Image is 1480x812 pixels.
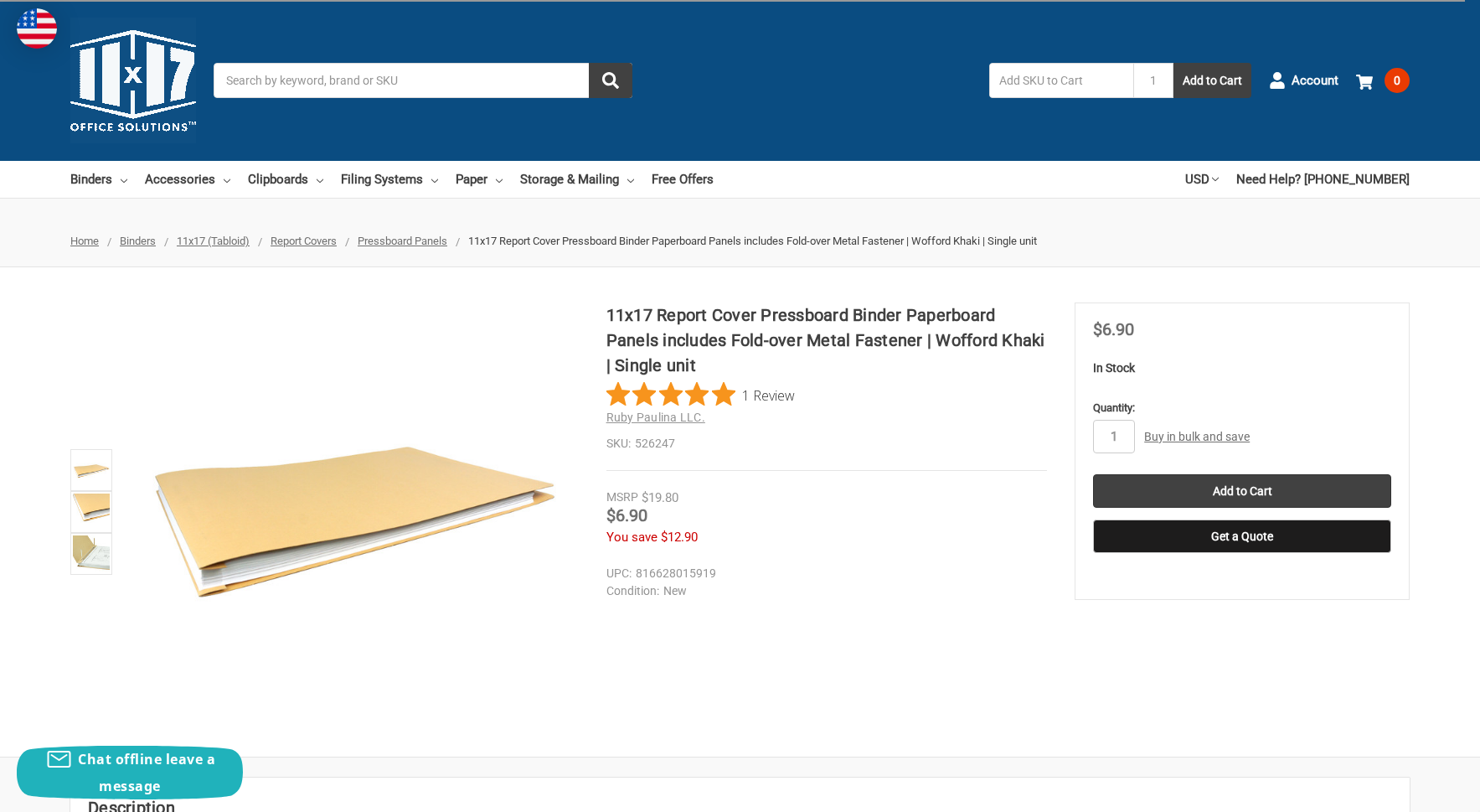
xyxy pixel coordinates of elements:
[1185,161,1219,198] a: USD
[1093,520,1391,553] button: Get a Quote
[17,8,57,49] img: duty and tax information for United States
[1093,359,1391,377] p: In Stock
[70,18,196,143] img: 11x17.com
[1269,59,1338,102] a: Account
[1093,400,1391,416] label: Quantity:
[358,235,447,247] a: Pressboard Panels
[606,582,1040,600] dd: New
[248,161,323,198] a: Clipboards
[606,530,657,545] span: You save
[989,63,1133,98] input: Add SKU to Cart
[468,235,1037,247] span: 11x17 Report Cover Pressboard Binder Paperboard Panels includes Fold-over Metal Fastener | Woffor...
[652,161,714,198] a: Free Offers
[271,235,337,247] a: Report Covers
[70,161,127,198] a: Binders
[73,535,110,572] img: 11x17 Report Cover Pressboard Binder Paperboard Panels includes Fold-over Metal Fastener | Woffor...
[606,582,659,600] dt: Condition:
[520,161,634,198] a: Storage & Mailing
[120,235,156,247] a: Binders
[1173,63,1251,98] button: Add to Cart
[73,452,110,489] img: 11x17 Report Cover Pressboard Binder Paperboard Panels includes Fold-over Metal Fastener | Woffor...
[1093,474,1391,508] input: Add to Cart
[17,746,243,799] button: Chat offline leave a message
[456,161,503,198] a: Paper
[606,489,638,506] div: MSRP
[214,63,632,98] input: Search by keyword, brand or SKU
[142,303,561,721] img: 11x17 Report Cover Pressboard Binder Paperboard Panels includes Fold-over Metal Fastener | Woffor...
[177,235,250,247] a: 11x17 (Tabloid)
[1385,68,1410,93] span: 0
[642,490,678,505] span: $19.80
[145,161,230,198] a: Accessories
[78,750,215,795] span: Chat offline leave a message
[606,435,631,453] dt: SKU:
[606,411,705,424] a: Ruby Paulina LLC.
[1093,319,1134,339] span: $6.90
[606,382,795,407] button: Rated 5 out of 5 stars from 1 reviews. Jump to reviews.
[606,303,1048,378] h1: 11x17 Report Cover Pressboard Binder Paperboard Panels includes Fold-over Metal Fastener | Woffor...
[606,435,1048,453] dd: 526247
[1292,71,1338,91] span: Account
[1236,161,1410,198] a: Need Help? [PHONE_NUMBER]
[73,494,110,530] img: 11x17 Report Cover Pressboard Binder Paperboard Panels includes Fold-over Metal Fastener | Woffor...
[606,565,632,582] dt: UPC:
[1144,430,1250,443] a: Buy in bulk and save
[742,382,795,407] span: 1 Review
[661,530,698,545] span: $12.90
[70,235,99,247] a: Home
[1356,59,1410,102] a: 0
[606,505,647,525] span: $6.90
[606,565,1040,582] dd: 816628015919
[341,161,438,198] a: Filing Systems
